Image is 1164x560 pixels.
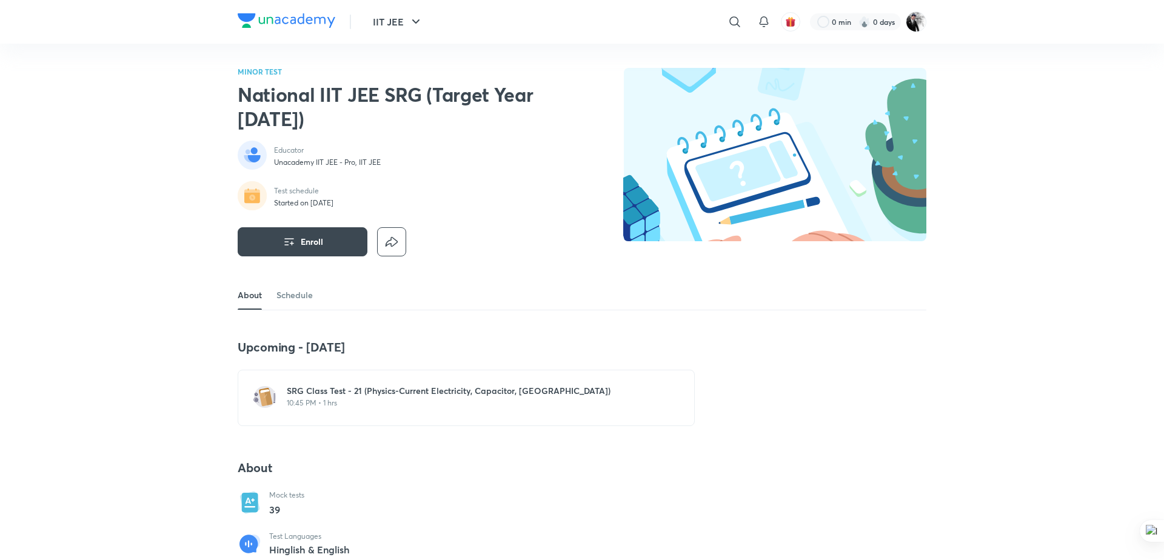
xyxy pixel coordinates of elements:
[238,227,367,256] button: Enroll
[366,10,430,34] button: IIT JEE
[238,13,335,28] img: Company Logo
[785,16,796,27] img: avatar
[238,82,548,131] h2: National IIT JEE SRG (Target Year [DATE])
[274,186,333,196] p: Test schedule
[274,145,381,155] p: Educator
[253,385,277,409] img: test
[238,460,695,476] h4: About
[287,398,660,408] p: 10:45 PM • 1 hrs
[906,12,926,32] img: Nagesh M
[858,16,871,28] img: streak
[781,12,800,32] button: avatar
[276,281,313,310] a: Schedule
[274,158,381,167] p: Unacademy IIT JEE - Pro, IIT JEE
[238,68,548,75] p: MINOR TEST
[274,198,333,208] p: Started on [DATE]
[269,502,304,517] p: 39
[269,544,350,555] p: Hinglish & English
[238,281,262,310] a: About
[238,13,335,31] a: Company Logo
[269,532,350,541] p: Test Languages
[269,490,304,500] p: Mock tests
[238,339,695,355] h4: Upcoming - [DATE]
[301,236,323,248] span: Enroll
[287,385,660,397] h6: SRG Class Test - 21 (Physics-Current Electricity, Capacitor, [GEOGRAPHIC_DATA])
